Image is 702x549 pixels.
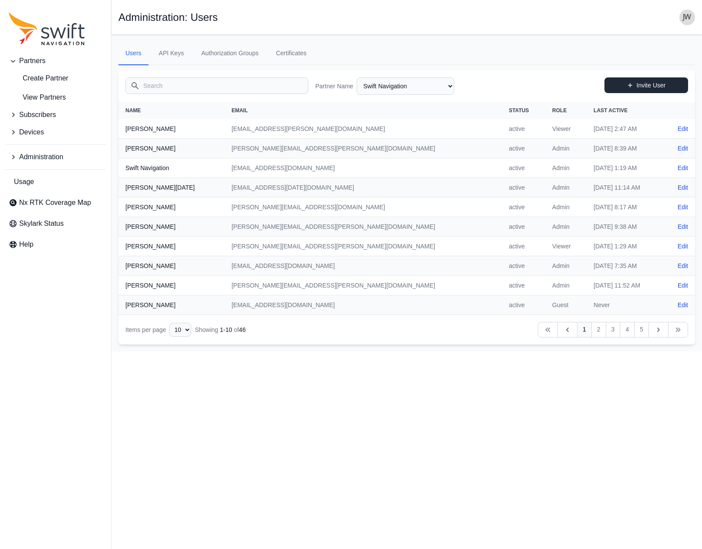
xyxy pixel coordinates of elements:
[545,198,587,217] td: Admin
[225,237,502,256] td: [PERSON_NAME][EMAIL_ADDRESS][PERSON_NAME][DOMAIN_NAME]
[225,178,502,198] td: [EMAIL_ADDRESS][DATE][DOMAIN_NAME]
[502,178,545,198] td: active
[604,77,688,93] a: Invite User
[169,323,191,337] select: Display Limit
[225,295,502,315] td: [EMAIL_ADDRESS][DOMAIN_NAME]
[502,102,545,119] th: Status
[587,102,664,119] th: Last Active
[19,198,91,208] span: Nx RTK Coverage Map
[5,173,106,191] a: Usage
[239,326,246,333] span: 46
[502,276,545,295] td: active
[502,295,545,315] td: active
[357,77,454,95] select: Partner Name
[545,119,587,139] td: Viewer
[19,110,56,120] span: Subscribers
[502,256,545,276] td: active
[545,178,587,198] td: Admin
[545,217,587,237] td: Admin
[678,261,688,270] a: Edit
[545,295,587,315] td: Guest
[225,256,502,276] td: [EMAIL_ADDRESS][DOMAIN_NAME]
[5,236,106,253] a: Help
[9,92,66,103] span: View Partners
[678,242,688,251] a: Edit
[118,237,225,256] th: [PERSON_NAME]
[225,217,502,237] td: [PERSON_NAME][EMAIL_ADDRESS][PERSON_NAME][DOMAIN_NAME]
[678,164,688,172] a: Edit
[315,82,353,90] label: Partner Name
[678,301,688,309] a: Edit
[19,218,64,229] span: Skylark Status
[125,326,166,333] span: Items per page
[587,119,664,139] td: [DATE] 2:47 AM
[679,10,695,25] img: user photo
[5,148,106,166] button: Administration
[118,198,225,217] th: [PERSON_NAME]
[118,119,225,139] th: [PERSON_NAME]
[587,198,664,217] td: [DATE] 8:17 AM
[502,139,545,158] td: active
[118,178,225,198] th: [PERSON_NAME][DATE]
[545,237,587,256] td: Viewer
[225,198,502,217] td: [PERSON_NAME][EMAIL_ADDRESS][DOMAIN_NAME]
[5,70,106,87] a: create-partner
[125,77,308,94] input: Search
[545,102,587,119] th: Role
[269,42,314,65] a: Certificates
[19,56,45,66] span: Partners
[118,42,148,65] a: Users
[152,42,191,65] a: API Keys
[225,139,502,158] td: [PERSON_NAME][EMAIL_ADDRESS][PERSON_NAME][DOMAIN_NAME]
[195,325,246,334] div: Showing of
[14,177,34,187] span: Usage
[225,119,502,139] td: [EMAIL_ADDRESS][PERSON_NAME][DOMAIN_NAME]
[5,89,106,106] a: View Partners
[19,239,34,250] span: Help
[225,276,502,295] td: [PERSON_NAME][EMAIL_ADDRESS][PERSON_NAME][DOMAIN_NAME]
[678,222,688,231] a: Edit
[118,139,225,158] th: [PERSON_NAME]
[634,322,649,338] a: 5
[225,158,502,178] td: [EMAIL_ADDRESS][DOMAIN_NAME]
[587,237,664,256] td: [DATE] 1:29 AM
[118,12,218,23] h1: Administration: Users
[118,158,225,178] th: Swift Navigation
[118,102,225,119] th: Name
[118,295,225,315] th: [PERSON_NAME]
[5,106,106,124] button: Subscribers
[5,194,106,211] a: Nx RTK Coverage Map
[5,124,106,141] button: Devices
[545,139,587,158] td: Admin
[678,144,688,153] a: Edit
[118,256,225,276] th: [PERSON_NAME]
[118,315,695,345] nav: Table navigation
[620,322,634,338] a: 4
[591,322,606,338] a: 2
[577,322,592,338] a: 1
[502,217,545,237] td: active
[587,178,664,198] td: [DATE] 11:14 AM
[502,198,545,217] td: active
[678,203,688,211] a: Edit
[606,322,621,338] a: 3
[545,276,587,295] td: Admin
[502,158,545,178] td: active
[587,158,664,178] td: [DATE] 1:19 AM
[545,256,587,276] td: Admin
[194,42,266,65] a: Authorization Groups
[118,276,225,295] th: [PERSON_NAME]
[678,124,688,133] a: Edit
[545,158,587,178] td: Admin
[502,237,545,256] td: active
[587,217,664,237] td: [DATE] 9:38 AM
[587,295,664,315] td: Never
[502,119,545,139] td: active
[587,139,664,158] td: [DATE] 8:39 AM
[118,217,225,237] th: [PERSON_NAME]
[587,256,664,276] td: [DATE] 7:35 AM
[587,276,664,295] td: [DATE] 11:52 AM
[220,326,232,333] span: 1 - 10
[5,215,106,232] a: Skylark Status
[225,102,502,119] th: Email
